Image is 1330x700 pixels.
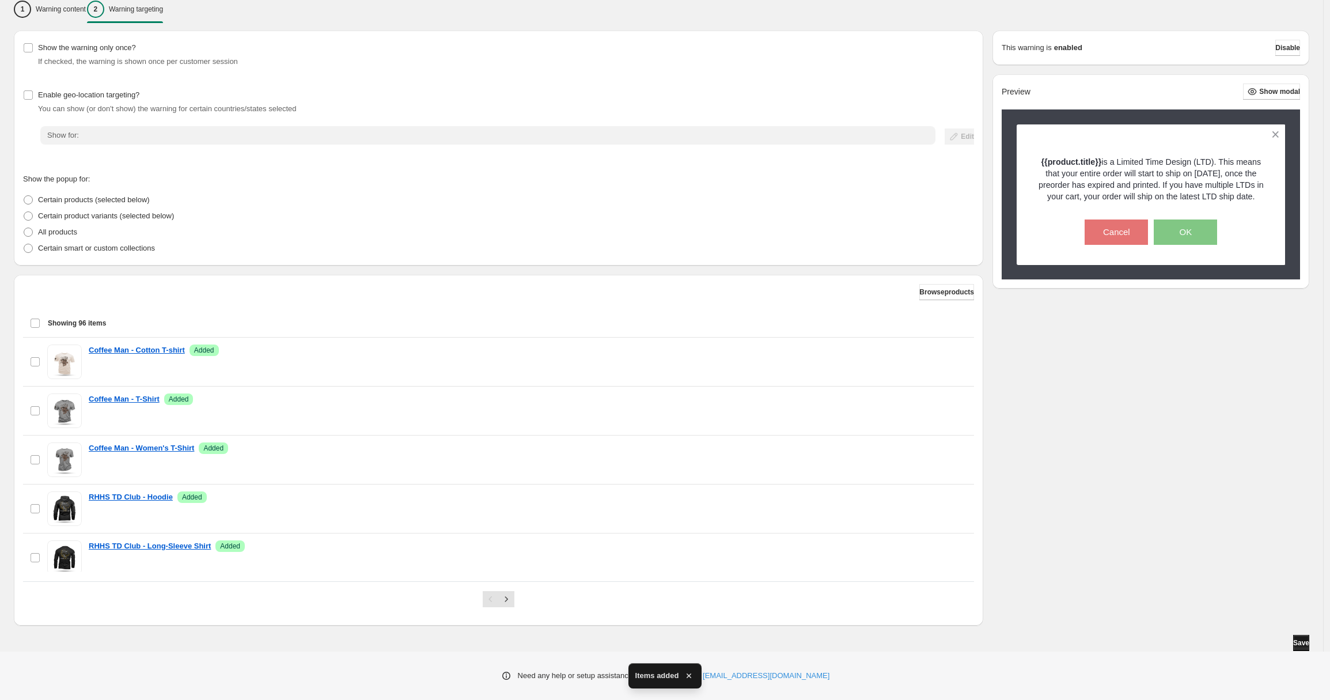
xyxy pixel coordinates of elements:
[36,5,86,14] p: Warning content
[703,670,829,682] a: [EMAIL_ADDRESS][DOMAIN_NAME]
[483,591,514,607] nav: Pagination
[182,493,202,502] span: Added
[38,226,77,238] p: All products
[89,393,160,405] a: Coffee Man - T-Shirt
[109,5,163,14] p: Warning targeting
[38,104,297,113] span: You can show (or don't show) the warning for certain countries/states selected
[498,591,514,607] button: Next
[220,542,240,551] span: Added
[1275,43,1300,52] span: Disable
[1041,157,1102,167] strong: {{product.title}}
[1259,87,1300,96] span: Show modal
[23,175,90,183] span: Show the popup for:
[1275,40,1300,56] button: Disable
[1002,87,1030,97] h2: Preview
[14,1,31,18] div: 1
[203,444,223,453] span: Added
[38,243,155,254] p: Certain smart or custom collections
[38,43,136,52] span: Show the warning only once?
[919,284,974,300] button: Browseproducts
[169,395,189,404] span: Added
[1154,220,1217,245] button: OK
[635,670,679,682] span: Items added
[1054,42,1082,54] strong: enabled
[89,540,211,552] a: RHHS TD Club - Long-Sleeve Shirt
[89,491,173,503] a: RHHS TD Club - Hoodie
[48,319,106,328] span: Showing 96 items
[47,131,79,139] span: Show for:
[1037,156,1265,202] p: is a Limited Time Design (LTD). This means that your entire order will start to ship on [DATE], o...
[1002,42,1052,54] p: This warning is
[919,287,974,297] span: Browse products
[38,57,238,66] span: If checked, the warning is shown once per customer session
[87,1,104,18] div: 2
[89,345,185,356] a: Coffee Man - Cotton T-shirt
[1243,84,1300,100] button: Show modal
[38,195,150,204] span: Certain products (selected below)
[1085,220,1148,245] button: Cancel
[38,211,174,220] span: Certain product variants (selected below)
[194,346,214,355] span: Added
[1293,635,1309,651] button: Save
[38,90,139,99] span: Enable geo-location targeting?
[89,442,194,454] a: Coffee Man - Women's T-Shirt
[1293,638,1309,648] span: Save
